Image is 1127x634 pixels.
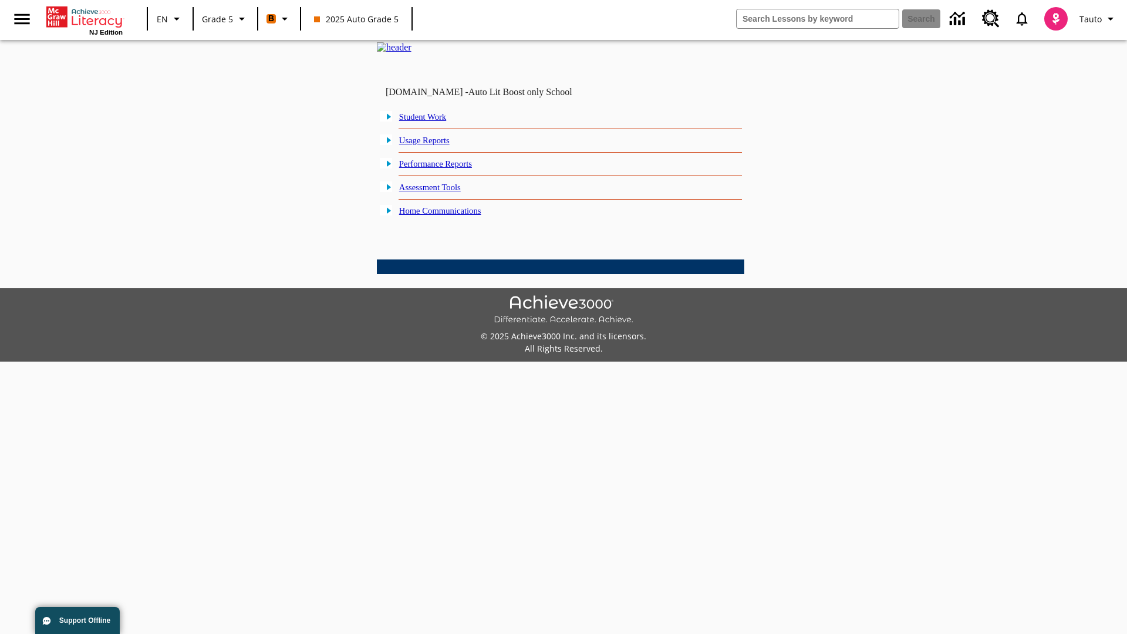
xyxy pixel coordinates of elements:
a: Usage Reports [399,136,450,145]
img: plus.gif [380,158,392,168]
button: Boost Class color is orange. Change class color [262,8,296,29]
a: Resource Center, Will open in new tab [975,3,1007,35]
img: plus.gif [380,111,392,122]
a: Student Work [399,112,446,122]
span: NJ Edition [89,29,123,36]
span: Support Offline [59,616,110,625]
img: plus.gif [380,205,392,215]
div: Home [46,4,123,36]
span: Tauto [1079,13,1102,25]
a: Data Center [943,3,975,35]
a: Assessment Tools [399,183,461,192]
input: search field [737,9,899,28]
img: plus.gif [380,134,392,145]
button: Select a new avatar [1037,4,1075,34]
button: Language: EN, Select a language [151,8,189,29]
nobr: Auto Lit Boost only School [468,87,572,97]
span: B [268,11,274,26]
img: Achieve3000 Differentiate Accelerate Achieve [494,295,633,325]
a: Performance Reports [399,159,472,168]
img: plus.gif [380,181,392,192]
img: header [377,42,411,53]
a: Home Communications [399,206,481,215]
span: 2025 Auto Grade 5 [314,13,399,25]
img: avatar image [1044,7,1068,31]
span: EN [157,13,168,25]
span: Grade 5 [202,13,233,25]
a: Notifications [1007,4,1037,34]
button: Open side menu [5,2,39,36]
button: Grade: Grade 5, Select a grade [197,8,254,29]
button: Support Offline [35,607,120,634]
td: [DOMAIN_NAME] - [386,87,602,97]
button: Profile/Settings [1075,8,1122,29]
